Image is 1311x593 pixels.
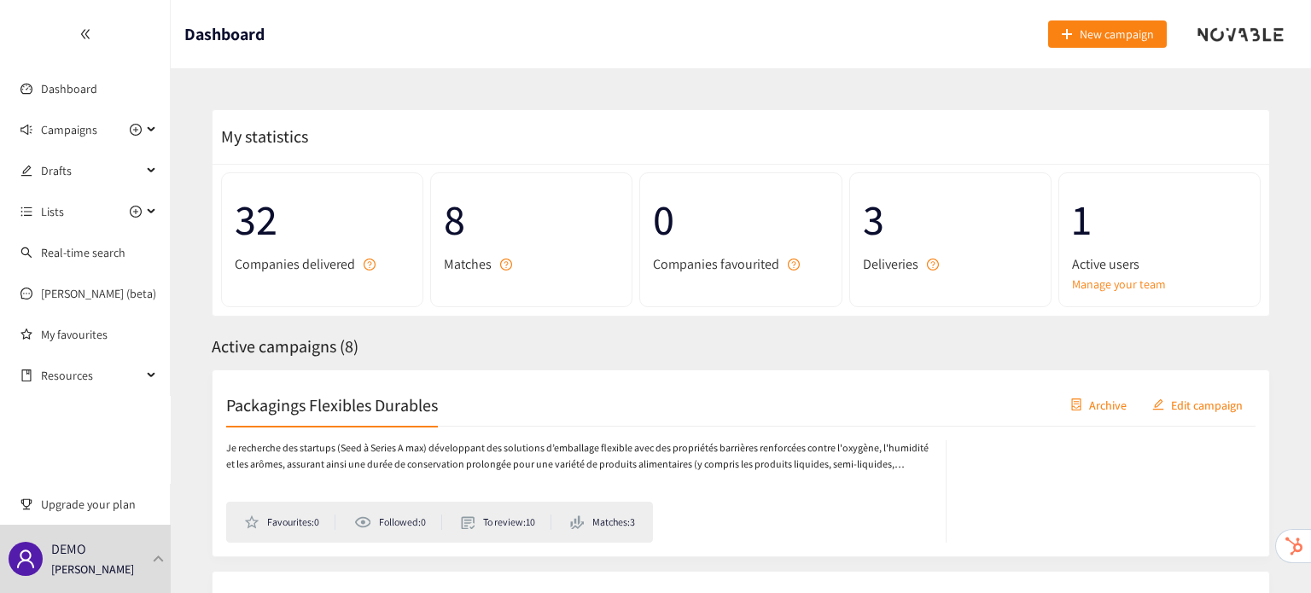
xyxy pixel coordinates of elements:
[863,186,1038,253] span: 3
[500,259,512,270] span: question-circle
[213,125,308,148] span: My statistics
[1080,25,1154,44] span: New campaign
[788,259,800,270] span: question-circle
[1061,28,1073,42] span: plus
[130,124,142,136] span: plus-circle
[1089,395,1127,414] span: Archive
[235,253,355,275] span: Companies delivered
[212,369,1270,557] a: Packagings Flexibles DurablescontainerArchiveeditEdit campaignJe recherche des startups (Seed à S...
[461,515,551,530] li: To review: 10
[41,245,125,260] a: Real-time search
[51,560,134,578] p: [PERSON_NAME]
[1072,275,1247,294] a: Manage your team
[212,335,358,358] span: Active campaigns ( 8 )
[1171,395,1243,414] span: Edit campaign
[444,186,619,253] span: 8
[20,165,32,177] span: edit
[79,28,91,40] span: double-left
[235,186,410,253] span: 32
[41,81,97,96] a: Dashboard
[20,206,32,218] span: unordered-list
[1139,391,1256,418] button: editEdit campaign
[354,515,441,530] li: Followed: 0
[570,515,635,530] li: Matches: 3
[653,253,779,275] span: Companies favourited
[41,195,64,229] span: Lists
[41,113,97,147] span: Campaigns
[226,440,929,473] p: Je recherche des startups (Seed à Series A max) développant des solutions d’emballage flexible av...
[41,154,142,188] span: Drafts
[41,358,142,392] span: Resources
[20,369,32,381] span: book
[41,317,157,352] a: My favourites
[1072,186,1247,253] span: 1
[41,286,156,301] a: [PERSON_NAME] (beta)
[653,186,828,253] span: 0
[244,515,335,530] li: Favourites: 0
[41,487,157,521] span: Upgrade your plan
[1070,398,1082,412] span: container
[20,124,32,136] span: sound
[1072,253,1139,275] span: Active users
[863,253,918,275] span: Deliveries
[364,259,376,270] span: question-circle
[1152,398,1164,412] span: edit
[51,538,86,560] p: DEMO
[1048,20,1167,48] button: plusNew campaign
[20,498,32,510] span: trophy
[927,259,939,270] span: question-circle
[1058,391,1139,418] button: containerArchive
[15,549,36,569] span: user
[444,253,492,275] span: Matches
[226,392,438,416] h2: Packagings Flexibles Durables
[130,206,142,218] span: plus-circle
